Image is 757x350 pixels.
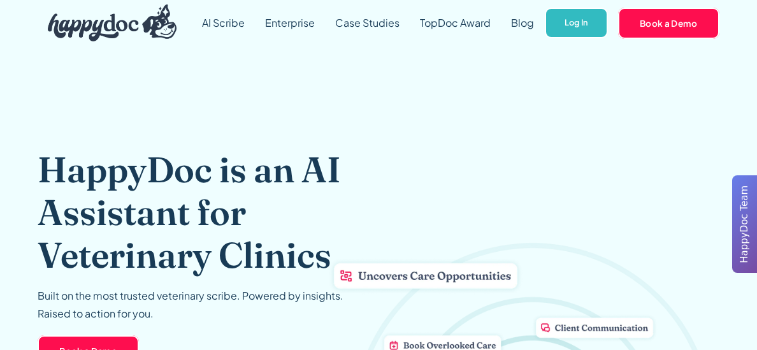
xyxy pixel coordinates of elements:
img: HappyDoc Logo: A happy dog with his ear up, listening. [48,4,177,41]
a: home [38,1,177,45]
p: Built on the most trusted veterinary scribe. Powered by insights. Raised to action for you. [38,287,343,323]
a: Book a Demo [618,8,719,38]
a: Log In [545,8,608,39]
h1: HappyDoc is an AI Assistant for Veterinary Clinics [38,148,344,277]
